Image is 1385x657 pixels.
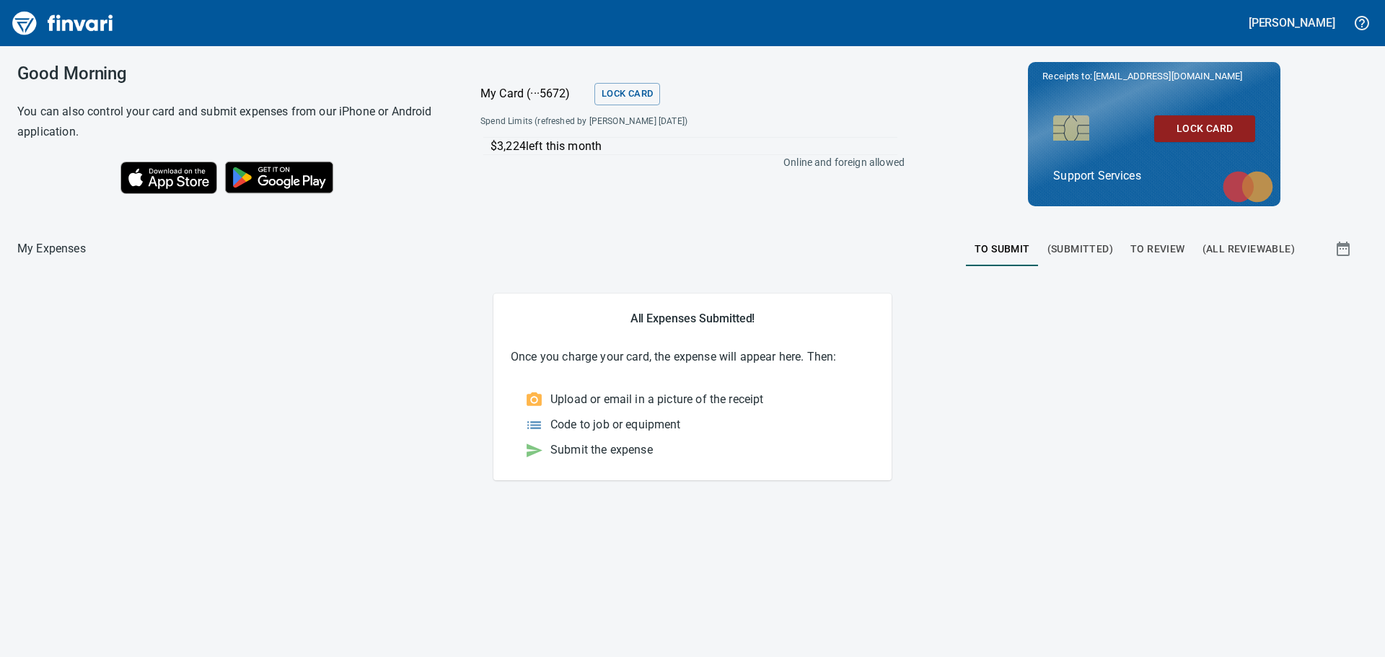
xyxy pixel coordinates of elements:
[1154,115,1255,142] button: Lock Card
[17,102,444,142] h6: You can also control your card and submit expenses from our iPhone or Android application.
[9,6,117,40] img: Finvari
[1202,240,1295,258] span: (All Reviewable)
[1047,240,1113,258] span: (Submitted)
[1166,120,1244,138] span: Lock Card
[511,348,874,366] p: Once you charge your card, the expense will appear here. Then:
[17,240,86,257] p: My Expenses
[1042,69,1266,84] p: Receipts to:
[469,155,905,169] p: Online and foreign allowed
[480,115,795,129] span: Spend Limits (refreshed by [PERSON_NAME] [DATE])
[480,85,589,102] p: My Card (···5672)
[1091,69,1243,83] span: [EMAIL_ADDRESS][DOMAIN_NAME]
[217,154,341,201] img: Get it on Google Play
[1249,15,1335,30] h5: [PERSON_NAME]
[602,86,653,102] span: Lock Card
[550,391,763,408] p: Upload or email in a picture of the receipt
[491,138,897,155] p: $3,224 left this month
[1130,240,1185,258] span: To Review
[1215,164,1280,210] img: mastercard.svg
[550,441,653,459] p: Submit the expense
[1245,12,1339,34] button: [PERSON_NAME]
[120,162,217,194] img: Download on the App Store
[1322,232,1368,266] button: Show transactions within a particular date range
[594,83,660,105] button: Lock Card
[17,240,86,257] nav: breadcrumb
[550,416,681,433] p: Code to job or equipment
[1053,167,1255,185] p: Support Services
[975,240,1030,258] span: To Submit
[17,63,444,84] h3: Good Morning
[511,311,874,326] h5: All Expenses Submitted!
